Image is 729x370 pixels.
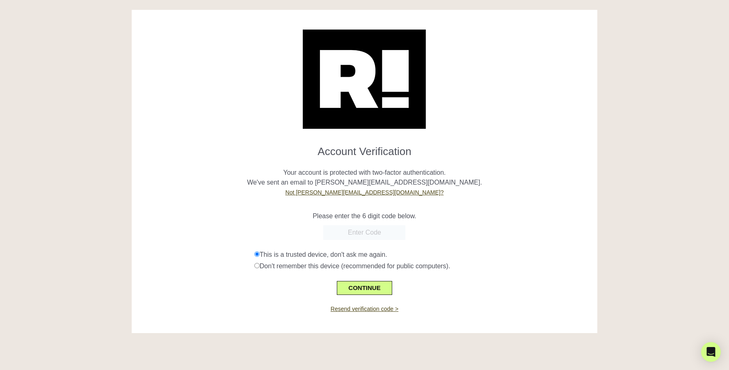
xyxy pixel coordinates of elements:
div: Don't remember this device (recommended for public computers). [254,261,591,271]
h1: Account Verification [138,139,591,158]
input: Enter Code [323,225,405,240]
a: Resend verification code > [331,306,398,312]
button: CONTINUE [337,281,392,295]
img: Retention.com [303,30,426,129]
p: Your account is protected with two-factor authentication. We've sent an email to [PERSON_NAME][EM... [138,158,591,197]
a: Not [PERSON_NAME][EMAIL_ADDRESS][DOMAIN_NAME]? [286,189,444,196]
p: Please enter the 6 digit code below. [138,211,591,221]
div: Open Intercom Messenger [701,342,721,362]
div: This is a trusted device, don't ask me again. [254,250,591,260]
